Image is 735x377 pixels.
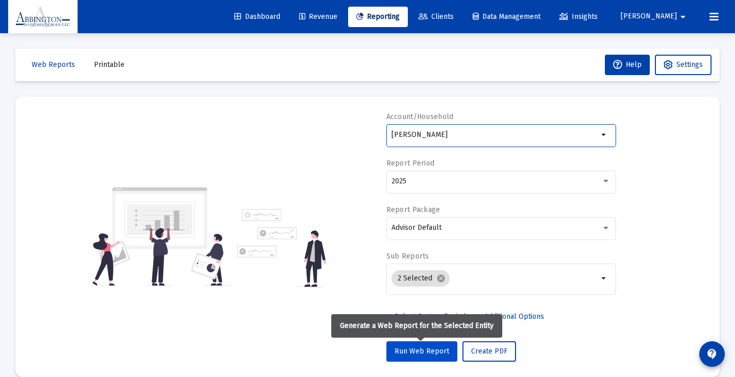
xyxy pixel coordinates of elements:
button: Printable [86,55,133,75]
button: Web Reports [23,55,83,75]
mat-icon: cancel [436,274,446,283]
a: Data Management [464,7,549,27]
span: Settings [676,60,703,69]
img: Dashboard [16,7,70,27]
mat-icon: arrow_drop_down [598,129,610,141]
span: Run Web Report [395,347,449,356]
mat-icon: arrow_drop_down [677,7,689,27]
span: Create PDF [471,347,507,356]
label: Report Period [386,159,435,168]
button: Settings [655,55,712,75]
span: Data Management [473,12,541,21]
span: Clients [419,12,454,21]
span: Select Custom Period [395,312,465,321]
button: Help [605,55,650,75]
span: Dashboard [234,12,280,21]
mat-icon: arrow_drop_down [598,272,610,285]
img: reporting [90,186,231,287]
mat-icon: contact_support [706,348,718,360]
a: Revenue [291,7,346,27]
button: Run Web Report [386,341,457,362]
span: Additional Options [484,312,544,321]
label: Account/Household [386,112,454,121]
span: Printable [94,60,125,69]
span: Help [613,60,642,69]
mat-chip-list: Selection [391,268,598,289]
span: Reporting [356,12,400,21]
span: Web Reports [32,60,75,69]
a: Dashboard [226,7,288,27]
label: Report Package [386,205,440,214]
a: Reporting [348,7,408,27]
span: Revenue [299,12,337,21]
mat-chip: 2 Selected [391,270,450,287]
span: 2025 [391,177,406,185]
input: Search or select an account or household [391,131,598,139]
a: Clients [410,7,462,27]
button: [PERSON_NAME] [608,6,701,27]
img: reporting-alt [237,209,326,287]
span: Insights [559,12,598,21]
label: Sub Reports [386,252,429,261]
span: Advisor Default [391,223,442,232]
span: [PERSON_NAME] [621,12,677,21]
a: Insights [551,7,606,27]
button: Create PDF [462,341,516,362]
